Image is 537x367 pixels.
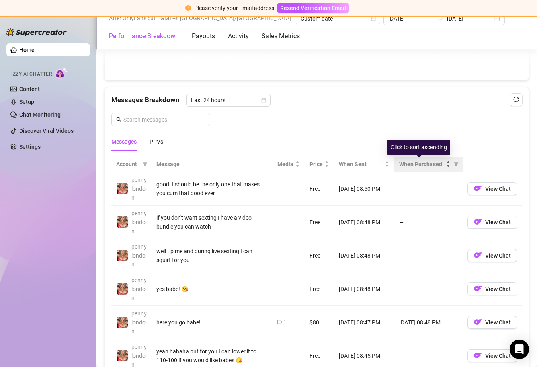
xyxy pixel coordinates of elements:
a: Discover Viral Videos [19,128,74,134]
span: filter [143,162,148,167]
span: swap-right [437,15,444,22]
td: — [394,272,463,306]
a: Settings [19,144,41,150]
span: View Chat [485,353,511,359]
span: pennylondon [131,210,147,234]
span: video-camera [277,320,282,324]
span: After OnlyFans cut [109,12,156,24]
span: Resend Verification Email [280,5,346,11]
td: — [394,239,463,272]
span: Account [116,160,139,169]
div: Payouts [192,31,215,41]
input: Start date [388,14,434,23]
td: Free [305,172,334,206]
div: yeah hahaha but for you I can lower it to 110-100 if you would like babes 😘 [156,347,268,365]
div: 1 [283,318,286,326]
span: pennylondon [131,243,147,268]
td: Free [305,272,334,306]
img: pennylondon [117,283,128,295]
span: to [437,15,444,22]
th: Price [305,157,334,172]
img: OF [474,285,482,293]
a: OFView Chat [467,287,517,294]
span: When Sent [339,160,383,169]
a: OFView Chat [467,321,517,327]
div: Messages Breakdown [111,94,522,107]
div: yes babe! 😘 [156,285,268,293]
div: good! I should be the only one that makes you cum that good ever [156,180,268,198]
a: Chat Monitoring [19,111,61,118]
td: — [394,172,463,206]
span: exclamation-circle [185,5,191,11]
th: Message [152,157,273,172]
a: OFView Chat [467,254,517,260]
div: Performance Breakdown [109,31,179,41]
th: When Purchased [394,157,463,172]
img: logo-BBDzfeDw.svg [6,28,67,36]
button: OFView Chat [467,282,517,295]
span: Price [309,160,323,169]
a: Content [19,86,40,92]
a: OFView Chat [467,187,517,194]
input: Search messages [123,115,205,124]
span: reload [513,97,519,102]
a: Home [19,47,35,53]
input: End date [447,14,493,23]
span: pennylondon [131,310,147,334]
div: Sales Metrics [262,31,300,41]
span: pennylondon [131,177,147,201]
span: View Chat [485,286,511,292]
div: Please verify your Email address [194,4,274,12]
span: Izzy AI Chatter [11,70,52,78]
span: pennylondon [131,277,147,301]
img: AI Chatter [55,67,68,79]
button: OFView Chat [467,349,517,362]
span: View Chat [485,319,511,326]
div: Open Intercom Messenger [510,340,529,359]
button: Resend Verification Email [277,3,349,13]
img: pennylondon [117,183,128,194]
div: PPVs [150,137,163,146]
span: Media [277,160,293,169]
span: GMT+8 [GEOGRAPHIC_DATA]/[GEOGRAPHIC_DATA] [160,12,291,24]
div: here you go babe! [156,318,268,327]
img: OF [474,218,482,226]
td: [DATE] 08:48 PM [334,272,394,306]
td: [DATE] 08:48 PM [334,239,394,272]
span: search [116,117,122,122]
div: Activity [228,31,249,41]
span: Last 24 hours [191,94,266,106]
div: well tip me and during live sexting I can squirt for you [156,247,268,264]
div: Click to sort ascending [387,140,450,155]
td: $80 [305,306,334,339]
div: Messages [111,137,137,146]
span: filter [452,158,460,170]
span: View Chat [485,219,511,225]
td: [DATE] 08:47 PM [334,306,394,339]
span: filter [141,158,149,170]
button: OFView Chat [467,216,517,229]
td: [DATE] 08:50 PM [334,172,394,206]
td: Free [305,239,334,272]
img: pennylondon [117,250,128,261]
span: View Chat [485,252,511,259]
span: filter [454,162,459,167]
img: OF [474,251,482,259]
img: OF [474,351,482,359]
span: When Purchased [399,160,444,169]
th: When Sent [334,157,394,172]
th: Media [273,157,305,172]
img: pennylondon [117,350,128,361]
td: Free [305,206,334,239]
img: OF [474,318,482,326]
a: OFView Chat [467,354,517,361]
div: if you don't want sexting I have a video bundle you can watch [156,213,268,231]
span: calendar [261,98,266,103]
button: OFView Chat [467,249,517,262]
span: Custom date [301,12,375,25]
a: Setup [19,99,34,105]
img: pennylondon [117,317,128,328]
button: OFView Chat [467,316,517,329]
button: OFView Chat [467,182,517,195]
span: calendar [371,16,376,21]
